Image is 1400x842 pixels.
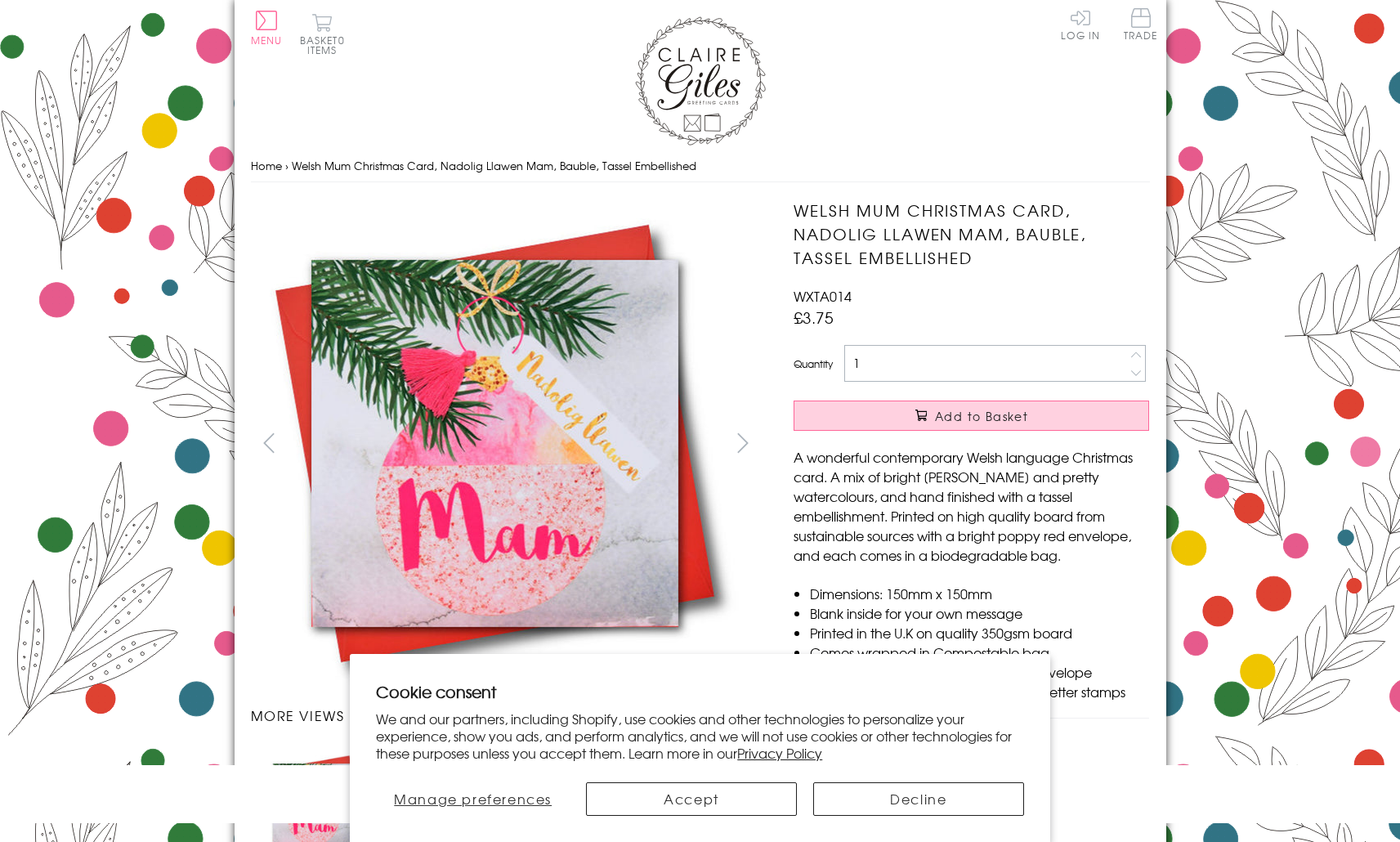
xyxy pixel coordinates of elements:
button: prev [251,424,288,461]
button: Decline [813,782,1024,816]
button: Manage preferences [376,782,570,816]
li: Comes wrapped in Compostable bag [810,643,1149,662]
a: Log In [1061,8,1100,40]
img: Welsh Mum Christmas Card, Nadolig Llawen Mam, Bauble, Tassel Embellished [761,199,1251,689]
label: Quantity [794,356,833,371]
button: Add to Basket [794,401,1149,431]
span: Trade [1124,8,1158,40]
a: Home [251,158,282,173]
span: Welsh Mum Christmas Card, Nadolig Llawen Mam, Bauble, Tassel Embellished [292,158,696,173]
nav: breadcrumbs [251,150,1150,183]
img: Claire Giles Greetings Cards [635,16,766,146]
button: Accept [586,782,797,816]
img: Welsh Mum Christmas Card, Nadolig Llawen Mam, Bauble, Tassel Embellished [250,199,740,688]
span: £3.75 [794,306,834,329]
h1: Welsh Mum Christmas Card, Nadolig Llawen Mam, Bauble, Tassel Embellished [794,199,1149,269]
li: Printed in the U.K on quality 350gsm board [810,623,1149,643]
span: Add to Basket [935,408,1028,424]
h3: More views [251,705,762,725]
span: › [285,158,288,173]
span: WXTA014 [794,286,852,306]
p: We and our partners, including Shopify, use cookies and other technologies to personalize your ex... [376,710,1024,761]
span: 0 items [307,33,345,57]
h2: Cookie consent [376,680,1024,703]
a: Trade [1124,8,1158,43]
li: Dimensions: 150mm x 150mm [810,584,1149,603]
a: Privacy Policy [737,743,822,763]
p: A wonderful contemporary Welsh language Christmas card. A mix of bright [PERSON_NAME] and pretty ... [794,447,1149,565]
span: Menu [251,33,283,47]
button: next [724,424,761,461]
li: Blank inside for your own message [810,603,1149,623]
button: Basket0 items [300,13,345,55]
button: Menu [251,11,283,45]
span: Manage preferences [394,789,552,808]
